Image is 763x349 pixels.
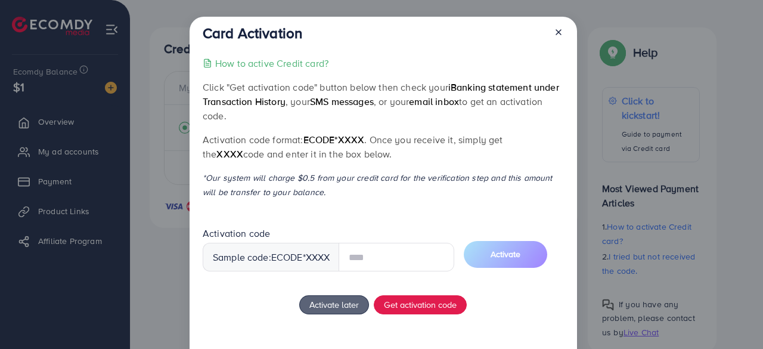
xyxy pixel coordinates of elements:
[203,171,563,199] p: *Our system will charge $0.5 from your credit card for the verification step and this amount will...
[203,80,563,123] p: Click "Get activation code" button below then check your , your , or your to get an activation code.
[203,132,563,161] p: Activation code format: . Once you receive it, simply get the code and enter it in the box below.
[409,95,459,108] span: email inbox
[203,227,270,240] label: Activation code
[464,241,547,268] button: Activate
[712,295,754,340] iframe: Chat
[309,298,359,311] span: Activate later
[203,81,559,108] span: iBanking statement under Transaction History
[299,295,369,314] button: Activate later
[303,133,365,146] span: ecode*XXXX
[215,56,328,70] p: How to active Credit card?
[271,251,303,264] span: ecode
[374,295,467,314] button: Get activation code
[491,248,520,260] span: Activate
[216,147,243,160] span: XXXX
[384,298,457,311] span: Get activation code
[203,243,340,271] div: Sample code: *XXXX
[203,24,302,42] h3: Card Activation
[310,95,374,108] span: SMS messages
